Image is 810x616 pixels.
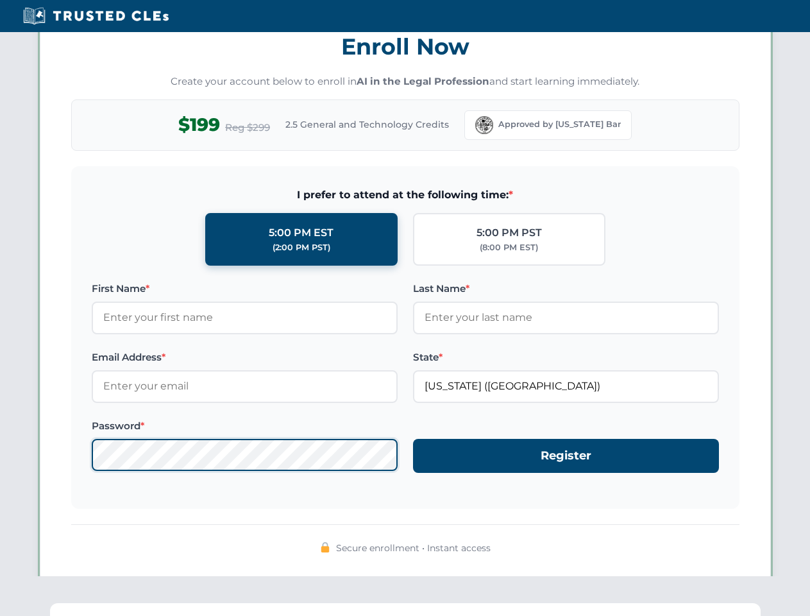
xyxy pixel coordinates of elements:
[413,370,719,402] input: Florida (FL)
[178,110,220,139] span: $199
[413,439,719,473] button: Register
[413,281,719,296] label: Last Name
[92,370,398,402] input: Enter your email
[92,302,398,334] input: Enter your first name
[92,281,398,296] label: First Name
[498,118,621,131] span: Approved by [US_STATE] Bar
[92,418,398,434] label: Password
[71,74,739,89] p: Create your account below to enroll in and start learning immediately.
[357,75,489,87] strong: AI in the Legal Profession
[336,541,491,555] span: Secure enrollment • Instant access
[413,350,719,365] label: State
[71,26,739,67] h3: Enroll Now
[320,542,330,552] img: 🔒
[475,116,493,134] img: Florida Bar
[92,350,398,365] label: Email Address
[225,120,270,135] span: Reg $299
[269,225,333,241] div: 5:00 PM EST
[19,6,173,26] img: Trusted CLEs
[285,117,449,132] span: 2.5 General and Technology Credits
[477,225,542,241] div: 5:00 PM PST
[480,241,538,254] div: (8:00 PM EST)
[92,187,719,203] span: I prefer to attend at the following time:
[273,241,330,254] div: (2:00 PM PST)
[413,302,719,334] input: Enter your last name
